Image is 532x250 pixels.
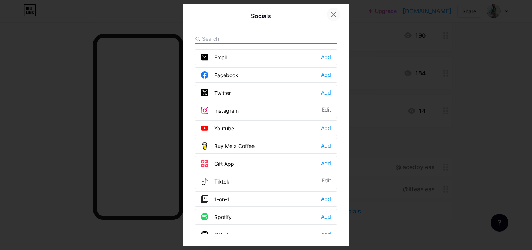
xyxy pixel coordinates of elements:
[321,54,331,61] div: Add
[202,35,284,42] input: Search
[321,231,331,238] div: Add
[251,11,271,20] div: Socials
[201,107,239,114] div: Instagram
[201,71,238,79] div: Facebook
[321,89,331,96] div: Add
[201,231,230,238] div: Github
[201,195,230,203] div: 1-on-1
[321,142,331,150] div: Add
[321,195,331,203] div: Add
[201,178,229,185] div: Tiktok
[201,142,255,150] div: Buy Me a Coffee
[321,71,331,79] div: Add
[321,160,331,167] div: Add
[201,160,234,167] div: Gift App
[201,54,227,61] div: Email
[321,124,331,132] div: Add
[201,124,234,132] div: Youtube
[201,213,232,220] div: Spotify
[321,213,331,220] div: Add
[201,89,231,96] div: Twitter
[322,178,331,185] div: Edit
[322,107,331,114] div: Edit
